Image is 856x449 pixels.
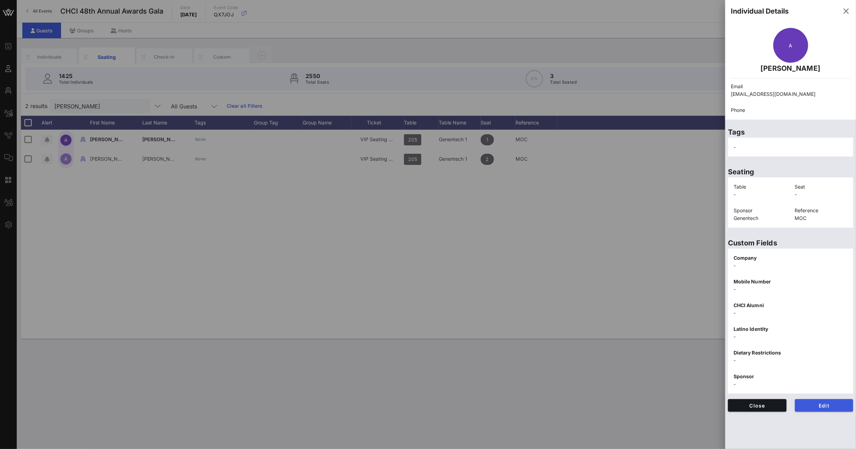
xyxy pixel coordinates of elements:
[734,403,781,409] span: Close
[789,43,792,48] span: A
[734,349,848,357] p: Dietary Restrictions
[734,262,848,269] p: -
[734,183,787,191] p: Table
[728,166,853,177] p: Seating
[731,90,850,98] p: [EMAIL_ADDRESS][DOMAIN_NAME]
[734,214,787,222] p: Genentech
[734,333,848,341] p: -
[728,237,853,249] p: Custom Fields
[728,399,787,412] button: Close
[731,63,850,74] p: [PERSON_NAME]
[795,183,848,191] p: Seat
[734,254,848,262] p: Company
[731,83,850,90] p: Email
[734,207,787,214] p: Sponsor
[795,207,848,214] p: Reference
[728,127,853,138] p: Tags
[734,325,848,333] p: Latino Identity
[734,357,848,364] p: -
[734,373,848,380] p: Sponsor
[734,380,848,388] p: -
[734,309,848,317] p: -
[731,6,789,16] div: Individual Details
[795,399,854,412] button: Edit
[734,191,787,198] p: -
[731,106,850,114] p: Phone
[734,278,848,286] p: Mobile Number
[795,214,848,222] p: MOC
[734,302,848,309] p: CHCI Alumni
[734,144,736,150] span: -
[734,286,848,293] p: -
[795,191,848,198] p: -
[801,403,848,409] span: Edit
